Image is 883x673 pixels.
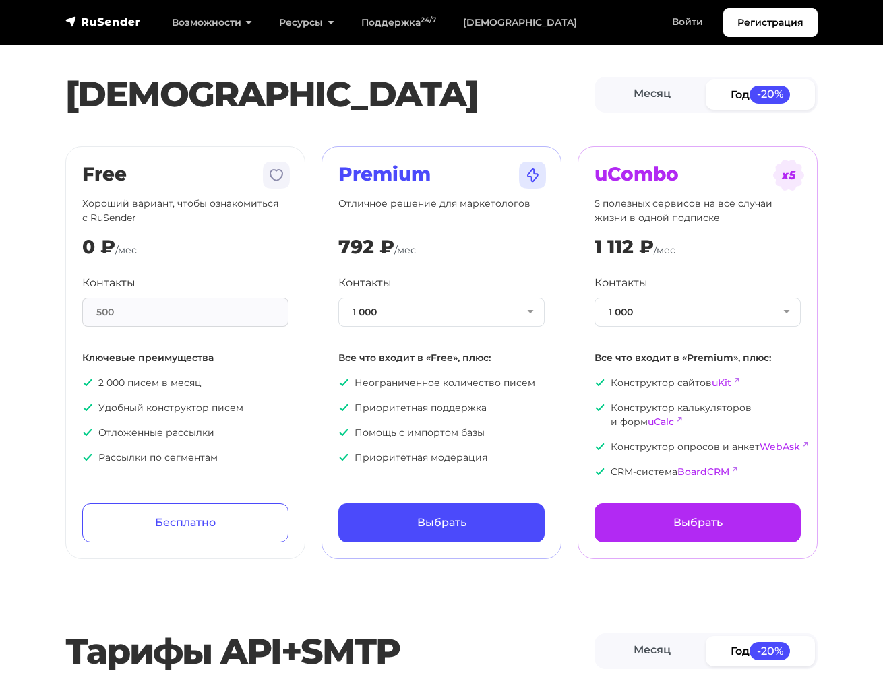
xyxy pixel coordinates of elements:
[595,377,605,388] img: icon-ok.svg
[595,466,605,477] img: icon-ok.svg
[595,197,801,225] p: 5 полезных сервисов на все случаи жизни в одной подписке
[595,440,801,454] p: Конструктор опросов и анкет
[82,351,288,365] p: Ключевые преимущества
[595,351,801,365] p: Все что входит в «Premium», плюс:
[65,631,595,672] h2: Тарифы API+SMTP
[82,402,93,413] img: icon-ok.svg
[760,441,800,453] a: WebAsk
[338,451,545,465] p: Приоритетная модерация
[82,503,288,542] a: Бесплатно
[266,9,347,36] a: Ресурсы
[158,9,266,36] a: Возможности
[82,377,93,388] img: icon-ok.svg
[82,452,93,463] img: icon-ok.svg
[421,15,436,24] sup: 24/7
[595,465,801,479] p: CRM-система
[338,163,545,186] h2: Premium
[338,401,545,415] p: Приоритетная поддержка
[750,86,790,104] span: -20%
[516,159,549,191] img: tarif-premium.svg
[595,163,801,186] h2: uCombo
[597,636,706,666] a: Месяц
[82,236,115,259] div: 0 ₽
[65,73,595,115] h1: [DEMOGRAPHIC_DATA]
[595,441,605,452] img: icon-ok.svg
[82,275,135,291] label: Контакты
[338,197,545,225] p: Отличное решение для маркетологов
[750,642,790,660] span: -20%
[595,236,654,259] div: 1 112 ₽
[595,402,605,413] img: icon-ok.svg
[450,9,590,36] a: [DEMOGRAPHIC_DATA]
[82,427,93,438] img: icon-ok.svg
[597,79,706,110] a: Месяц
[595,376,801,390] p: Конструктор сайтов
[65,15,141,28] img: RuSender
[706,636,815,666] a: Год
[772,159,805,191] img: tarif-ucombo.svg
[82,451,288,465] p: Рассылки по сегментам
[338,376,545,390] p: Неограниченное количество писем
[348,9,450,36] a: Поддержка24/7
[659,8,717,36] a: Войти
[706,79,815,110] a: Год
[338,426,545,440] p: Помощь с импортом базы
[338,402,349,413] img: icon-ok.svg
[648,416,674,428] a: uCalc
[338,351,545,365] p: Все что входит в «Free», плюс:
[338,275,392,291] label: Контакты
[595,401,801,429] p: Конструктор калькуляторов и форм
[338,427,349,438] img: icon-ok.svg
[595,298,801,327] button: 1 000
[712,377,731,389] a: uKit
[394,244,416,256] span: /мес
[338,236,394,259] div: 792 ₽
[82,376,288,390] p: 2 000 писем в месяц
[82,426,288,440] p: Отложенные рассылки
[338,377,349,388] img: icon-ok.svg
[82,401,288,415] p: Удобный конструктор писем
[260,159,293,191] img: tarif-free.svg
[723,8,818,37] a: Регистрация
[338,503,545,542] a: Выбрать
[115,244,137,256] span: /мес
[677,466,729,478] a: BoardCRM
[82,163,288,186] h2: Free
[82,197,288,225] p: Хороший вариант, чтобы ознакомиться с RuSender
[338,452,349,463] img: icon-ok.svg
[654,244,675,256] span: /мес
[595,275,648,291] label: Контакты
[595,503,801,542] a: Выбрать
[338,298,545,327] button: 1 000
